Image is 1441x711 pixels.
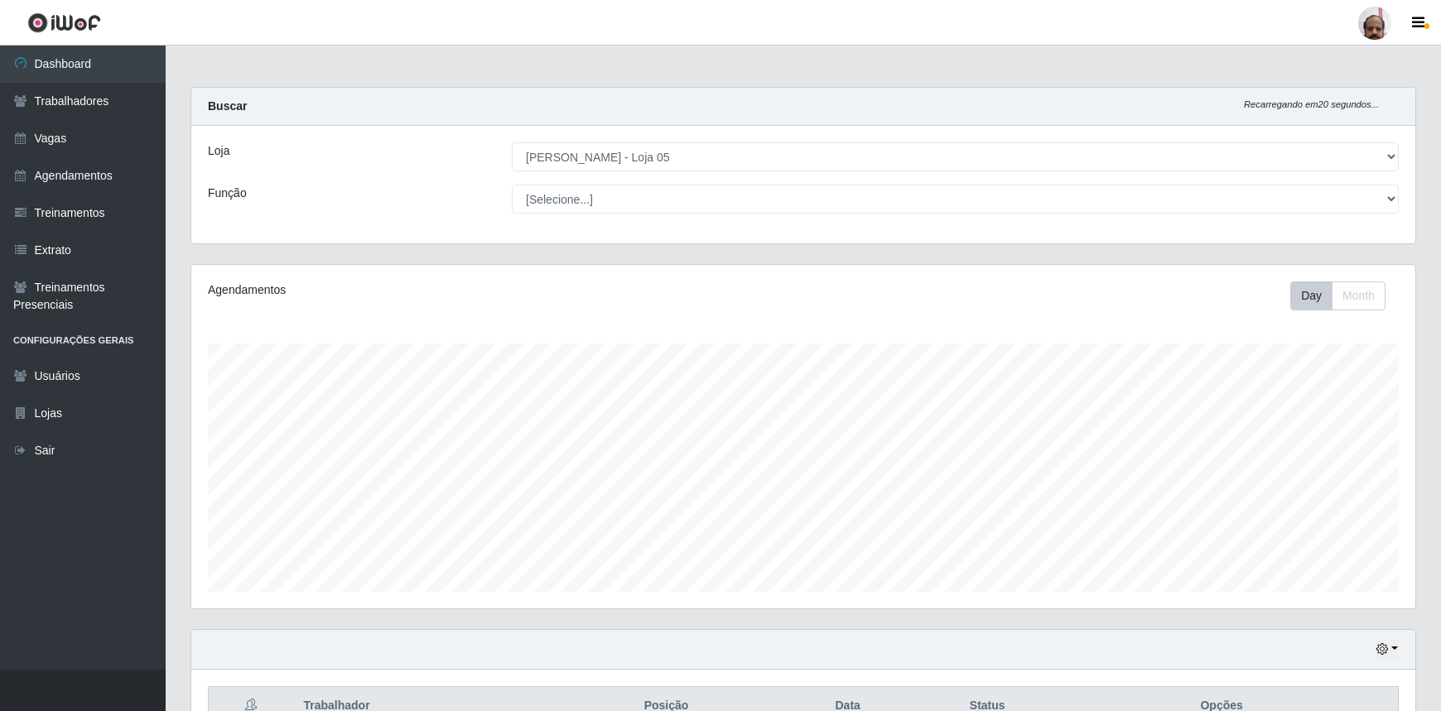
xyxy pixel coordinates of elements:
i: Recarregando em 20 segundos... [1244,99,1379,109]
button: Month [1332,281,1386,310]
div: First group [1290,281,1386,310]
div: Agendamentos [208,281,690,299]
div: Toolbar with button groups [1290,281,1399,310]
label: Função [208,185,247,202]
label: Loja [208,142,229,160]
button: Day [1290,281,1333,310]
strong: Buscar [208,99,247,113]
img: CoreUI Logo [27,12,101,33]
